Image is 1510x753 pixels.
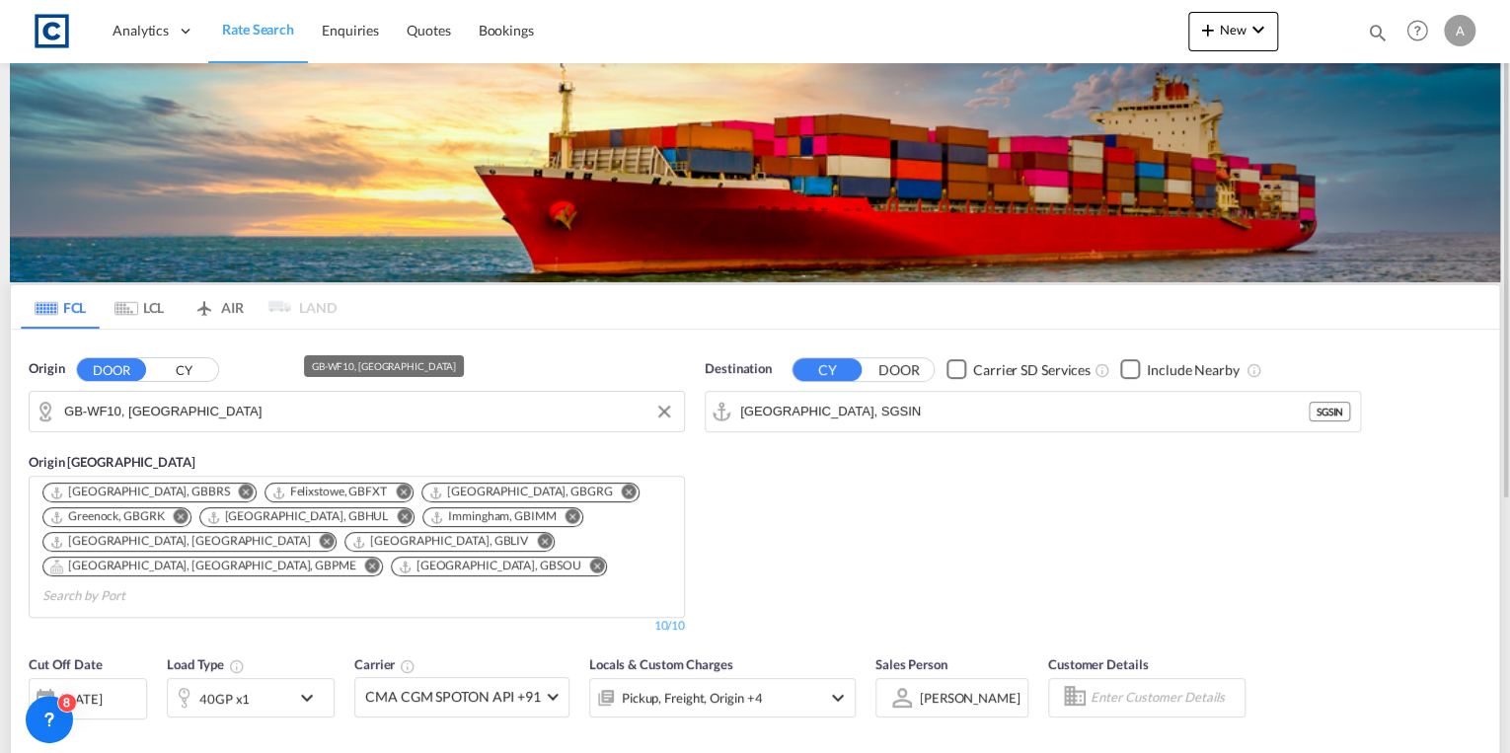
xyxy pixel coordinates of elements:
[1400,14,1434,47] span: Help
[1367,22,1389,51] div: icon-magnify
[354,656,415,672] span: Carrier
[351,533,528,550] div: Liverpool, GBLIV
[826,686,850,710] md-icon: icon-chevron-down
[199,685,250,713] div: 40GP x1
[29,359,64,379] span: Origin
[49,508,169,525] div: Press delete to remove this chip.
[1091,683,1239,713] input: Enter Customer Details
[384,508,414,528] button: Remove
[649,397,679,426] button: Clear Input
[793,358,862,381] button: CY
[398,558,581,574] div: Southampton, GBSOU
[49,558,356,574] div: Portsmouth, HAM, GBPME
[161,508,190,528] button: Remove
[428,484,613,500] div: Grangemouth, GBGRG
[49,484,230,500] div: Bristol, GBBRS
[524,533,554,553] button: Remove
[576,558,606,577] button: Remove
[1367,22,1389,43] md-icon: icon-magnify
[400,658,415,674] md-icon: The selected Trucker/Carrierwill be displayed in the rate results If the rates are from another f...
[706,392,1360,431] md-input-container: Singapore, SGSIN
[29,678,147,719] div: [DATE]
[920,690,1020,706] div: [PERSON_NAME]
[1048,656,1148,672] span: Customer Details
[192,296,216,311] md-icon: icon-airplane
[226,484,256,503] button: Remove
[865,358,934,381] button: DOOR
[64,397,674,426] input: Search by Door
[383,484,413,503] button: Remove
[1246,362,1261,378] md-icon: Unchecked: Ignores neighbouring ports when fetching rates.Checked : Includes neighbouring ports w...
[61,690,102,708] div: [DATE]
[1147,360,1240,380] div: Include Nearby
[407,22,450,38] span: Quotes
[49,508,165,525] div: Greenock, GBGRK
[206,508,389,525] div: Hull, GBHUL
[429,508,560,525] div: Press delete to remove this chip.
[322,22,379,38] span: Enquiries
[49,558,360,574] div: Press delete to remove this chip.
[352,558,382,577] button: Remove
[1188,12,1278,51] button: icon-plus 400-fgNewicon-chevron-down
[589,656,733,672] span: Locals & Custom Charges
[113,21,169,40] span: Analytics
[946,359,1091,380] md-checkbox: Checkbox No Ink
[77,358,146,381] button: DOOR
[428,484,617,500] div: Press delete to remove this chip.
[1246,18,1270,41] md-icon: icon-chevron-down
[1400,14,1444,49] div: Help
[39,477,674,612] md-chips-wrap: Chips container. Use arrow keys to select chips.
[49,533,314,550] div: Press delete to remove this chip.
[29,454,195,470] span: Origin [GEOGRAPHIC_DATA]
[918,683,1022,712] md-select: Sales Person: Anthony Lomax
[271,484,387,500] div: Felixstowe, GBFXT
[1196,18,1220,41] md-icon: icon-plus 400-fg
[29,656,103,672] span: Cut Off Date
[589,678,856,717] div: Pickup Freight Origin Origin Custom Destination Destination Custom Factory Stuffingicon-chevron-down
[295,686,329,710] md-icon: icon-chevron-down
[1444,15,1475,46] div: A
[1120,359,1240,380] md-checkbox: Checkbox No Ink
[609,484,639,503] button: Remove
[167,678,335,717] div: 40GP x1icon-chevron-down
[149,358,218,381] button: CY
[398,558,585,574] div: Press delete to remove this chip.
[875,656,947,672] span: Sales Person
[167,656,245,672] span: Load Type
[49,533,310,550] div: London Gateway Port, GBLGP
[740,397,1309,426] input: Search by Port
[206,508,393,525] div: Press delete to remove this chip.
[21,285,337,329] md-pagination-wrapper: Use the left and right arrow keys to navigate between tabs
[306,533,336,553] button: Remove
[10,63,1500,282] img: LCL+%26+FCL+BACKGROUND.png
[553,508,582,528] button: Remove
[42,580,230,612] input: Search by Port
[271,484,391,500] div: Press delete to remove this chip.
[30,9,74,53] img: 1fdb9190129311efbfaf67cbb4249bed.jpeg
[1309,402,1350,421] div: SGSIN
[365,687,541,707] span: CMA CGM SPOTON API +91
[21,285,100,329] md-tab-item: FCL
[429,508,556,525] div: Immingham, GBIMM
[653,618,685,635] div: 10/10
[312,355,456,377] div: GB-WF10, [GEOGRAPHIC_DATA]
[229,658,245,674] md-icon: icon-information-outline
[973,360,1091,380] div: Carrier SD Services
[479,22,534,38] span: Bookings
[30,392,684,431] md-input-container: GB-WF10, Wakefield
[100,285,179,329] md-tab-item: LCL
[705,359,772,379] span: Destination
[1095,362,1110,378] md-icon: Unchecked: Search for CY (Container Yard) services for all selected carriers.Checked : Search for...
[1196,22,1270,38] span: New
[179,285,258,329] md-tab-item: AIR
[351,533,532,550] div: Press delete to remove this chip.
[622,684,762,712] div: Pickup Freight Origin Origin Custom Destination Destination Custom Factory Stuffing
[49,484,234,500] div: Press delete to remove this chip.
[222,21,294,38] span: Rate Search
